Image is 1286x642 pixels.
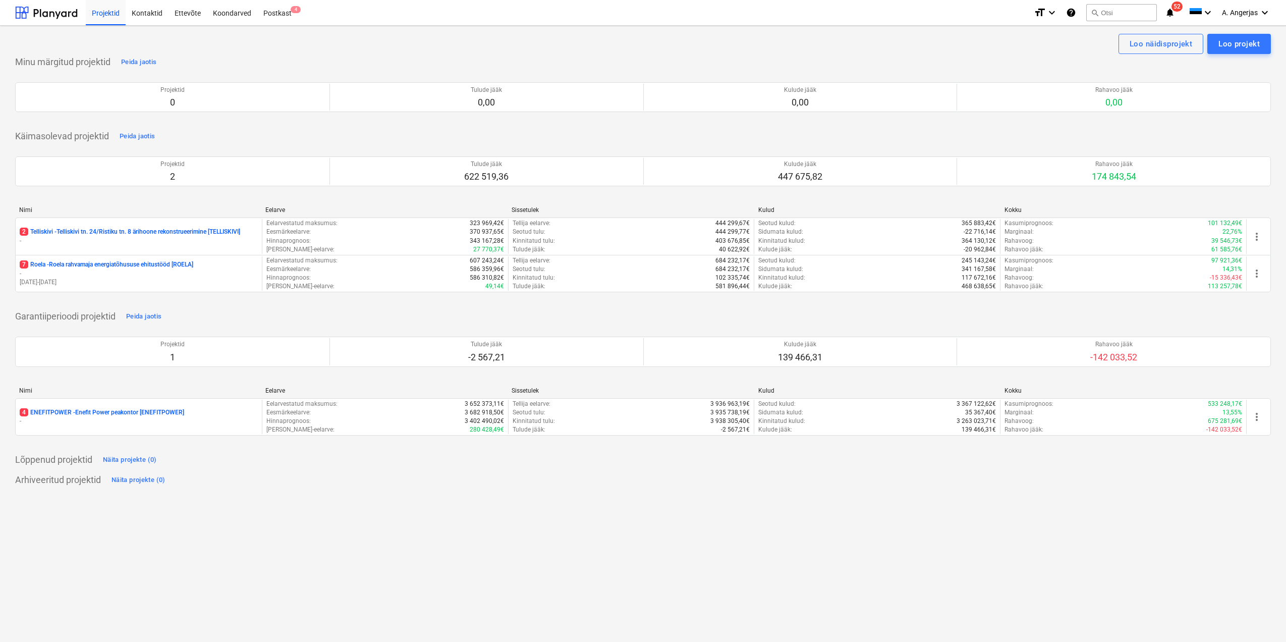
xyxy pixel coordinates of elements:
p: Rahavoo jääk : [1004,425,1043,434]
i: keyboard_arrow_down [1202,7,1214,19]
p: 139 466,31€ [962,425,996,434]
p: 0,00 [471,96,502,109]
p: 3 938 305,40€ [710,417,750,425]
p: 174 843,54 [1092,171,1136,183]
span: 7 [20,260,28,269]
p: Minu märgitud projektid [15,56,110,68]
p: -22 716,14€ [964,228,996,236]
i: Abikeskus [1066,7,1076,19]
p: Sidumata kulud : [758,265,803,274]
i: keyboard_arrow_down [1259,7,1271,19]
p: [PERSON_NAME]-eelarve : [266,425,334,434]
p: 0,00 [784,96,816,109]
p: 468 638,65€ [962,282,996,291]
p: 343 167,28€ [470,237,504,245]
p: 27 770,37€ [473,245,504,254]
span: more_vert [1251,411,1263,423]
p: Eelarvestatud maksumus : [266,400,338,408]
p: 113 257,78€ [1208,282,1242,291]
div: Eelarve [265,206,504,213]
p: Tellija eelarve : [513,256,550,265]
p: 139 466,31 [778,351,822,363]
p: Rahavoo jääk : [1004,282,1043,291]
p: Eesmärkeelarve : [266,228,311,236]
p: 3 935 738,19€ [710,408,750,417]
p: 444 299,77€ [715,228,750,236]
p: Hinnaprognoos : [266,274,311,282]
p: Lõppenud projektid [15,454,92,466]
p: Tulude jääk [464,160,509,169]
p: 101 132,49€ [1208,219,1242,228]
div: Kokku [1004,206,1243,213]
button: Näita projekte (0) [100,452,159,468]
p: Kulude jääk [778,340,822,349]
p: Sidumata kulud : [758,408,803,417]
p: Eesmärkeelarve : [266,265,311,274]
p: 35 367,40€ [965,408,996,417]
span: search [1091,9,1099,17]
p: Rahavoo jääk [1090,340,1137,349]
p: Tulude jääk : [513,425,545,434]
span: more_vert [1251,231,1263,243]
p: 117 672,16€ [962,274,996,282]
button: Näita projekte (0) [109,472,168,488]
p: Kasumiprognoos : [1004,256,1053,265]
i: notifications [1165,7,1175,19]
p: [PERSON_NAME]-eelarve : [266,282,334,291]
p: Kinnitatud kulud : [758,274,805,282]
p: 3 682 918,50€ [465,408,504,417]
p: Rahavoo jääk : [1004,245,1043,254]
p: Eelarvestatud maksumus : [266,219,338,228]
p: Kulude jääk : [758,425,792,434]
p: 365 883,42€ [962,219,996,228]
p: 444 299,67€ [715,219,750,228]
p: Seotud tulu : [513,408,545,417]
p: 675 281,69€ [1208,417,1242,425]
button: Peida jaotis [119,54,159,70]
div: 2Telliskivi -Telliskivi tn. 24/Ristiku tn. 8 ärihoone rekonstrueerimine [TELLISKIVI]- [20,228,258,245]
div: Kulud [758,387,996,394]
p: -142 033,52€ [1206,425,1242,434]
div: Näita projekte (0) [111,474,165,486]
p: Tulude jääk : [513,245,545,254]
p: - [20,417,258,425]
p: Tulude jääk [471,86,502,94]
p: 3 367 122,62€ [957,400,996,408]
p: 3 936 963,19€ [710,400,750,408]
p: Projektid [160,160,185,169]
p: Tulude jääk : [513,282,545,291]
button: Peida jaotis [117,128,157,144]
p: Rahavoog : [1004,237,1034,245]
div: Kulud [758,206,996,213]
p: 0 [160,96,185,109]
p: 403 676,85€ [715,237,750,245]
div: Loo projekt [1218,37,1260,50]
p: 3 652 373,11€ [465,400,504,408]
p: Roela - Roela rahvamaja energiatõhususe ehitustööd [ROELA] [20,260,193,269]
p: Marginaal : [1004,408,1034,417]
p: - [20,237,258,245]
p: 280 428,49€ [470,425,504,434]
p: 364 130,12€ [962,237,996,245]
p: 581 896,44€ [715,282,750,291]
p: 323 969,42€ [470,219,504,228]
p: 97 921,36€ [1211,256,1242,265]
button: Loo projekt [1207,34,1271,54]
div: 4ENEFITPOWER -Enefit Power peakontor [ENEFITPOWER]- [20,408,258,425]
p: Kasumiprognoos : [1004,219,1053,228]
button: Peida jaotis [124,308,164,325]
i: format_size [1034,7,1046,19]
p: [DATE] - [DATE] [20,278,258,287]
p: - [20,270,258,278]
i: keyboard_arrow_down [1046,7,1058,19]
p: 22,76% [1222,228,1242,236]
p: Rahavoo jääk [1092,160,1136,169]
p: Sidumata kulud : [758,228,803,236]
p: 102 335,74€ [715,274,750,282]
p: Käimasolevad projektid [15,130,109,142]
p: 684 232,17€ [715,265,750,274]
p: 39 546,73€ [1211,237,1242,245]
div: Peida jaotis [121,57,156,68]
div: Nimi [19,387,257,394]
p: 14,31% [1222,265,1242,274]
